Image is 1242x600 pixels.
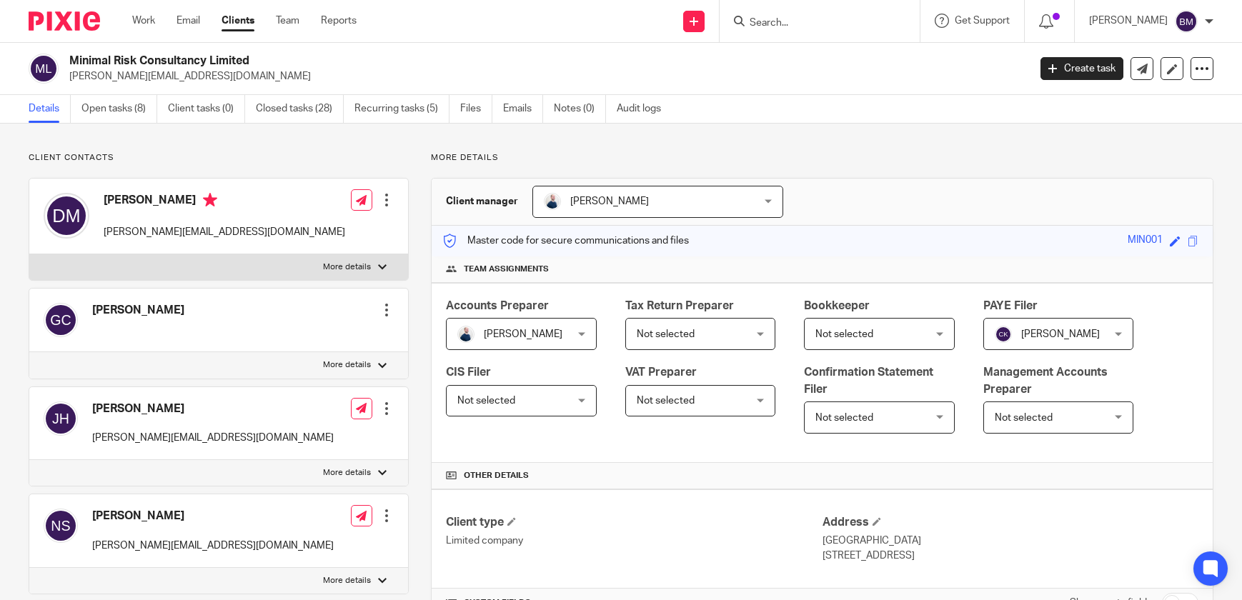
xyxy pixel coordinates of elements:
div: MIN001 [1128,233,1163,249]
span: Not selected [815,413,873,423]
i: Primary [203,193,217,207]
span: Confirmation Statement Filer [804,366,933,394]
p: Limited company [446,534,822,548]
h4: [PERSON_NAME] [92,401,334,416]
h2: Minimal Risk Consultancy Limited [69,54,829,69]
p: [PERSON_NAME][EMAIL_ADDRESS][DOMAIN_NAME] [92,539,334,553]
p: More details [323,261,371,273]
span: Bookkeeper [804,300,870,311]
span: [PERSON_NAME] [570,196,649,206]
img: svg%3E [44,193,89,239]
a: Files [460,95,492,123]
span: [PERSON_NAME] [1021,329,1100,339]
p: More details [431,152,1213,164]
span: Not selected [815,329,873,339]
p: [PERSON_NAME][EMAIL_ADDRESS][DOMAIN_NAME] [92,431,334,445]
p: More details [323,359,371,371]
span: Get Support [955,16,1010,26]
span: Not selected [995,413,1053,423]
img: svg%3E [44,303,78,337]
span: Not selected [637,329,695,339]
span: Not selected [637,396,695,406]
span: Other details [464,470,529,481]
h4: Client type [446,515,822,530]
h3: Client manager [446,194,518,209]
a: Email [177,14,200,28]
p: Master code for secure communications and files [442,234,689,248]
p: More details [323,575,371,586]
span: Management Accounts Preparer [983,366,1108,394]
img: Pixie [29,11,100,31]
a: Clients [222,14,254,28]
span: CIS Filer [446,366,491,378]
a: Emails [503,95,543,123]
img: svg%3E [44,509,78,543]
span: Not selected [457,396,515,406]
a: Details [29,95,71,123]
img: svg%3E [44,401,78,436]
h4: Address [823,515,1198,530]
img: svg%3E [1175,10,1198,33]
img: svg%3E [995,326,1012,343]
a: Reports [321,14,357,28]
span: [PERSON_NAME] [484,329,562,339]
span: Tax Return Preparer [625,300,734,311]
span: Team assignments [464,264,549,275]
p: More details [323,467,371,479]
p: Client contacts [29,152,409,164]
p: [GEOGRAPHIC_DATA] [823,534,1198,548]
a: Create task [1040,57,1123,80]
h4: [PERSON_NAME] [92,303,184,318]
input: Search [748,17,877,30]
a: Open tasks (8) [81,95,157,123]
p: [STREET_ADDRESS] [823,549,1198,563]
a: Audit logs [617,95,672,123]
p: [PERSON_NAME][EMAIL_ADDRESS][DOMAIN_NAME] [69,69,1019,84]
p: [PERSON_NAME][EMAIL_ADDRESS][DOMAIN_NAME] [104,225,345,239]
span: PAYE Filer [983,300,1038,311]
a: Client tasks (0) [168,95,245,123]
p: [PERSON_NAME] [1089,14,1168,28]
img: MC_T&CO-3.jpg [544,193,561,210]
span: Accounts Preparer [446,300,549,311]
span: VAT Preparer [625,366,697,378]
a: Work [132,14,155,28]
h4: [PERSON_NAME] [104,193,345,211]
a: Closed tasks (28) [256,95,344,123]
a: Team [276,14,299,28]
img: MC_T&CO-3.jpg [457,326,475,343]
a: Recurring tasks (5) [354,95,449,123]
img: svg%3E [29,54,59,84]
a: Notes (0) [554,95,606,123]
h4: [PERSON_NAME] [92,509,334,524]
